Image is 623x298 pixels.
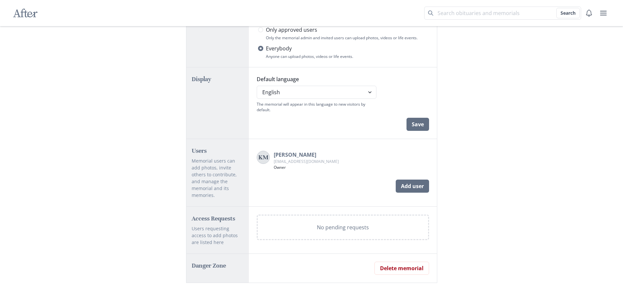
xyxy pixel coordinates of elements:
span: Everybody [266,44,292,52]
div: The memorial will appear in this language to new visitors by default. [257,101,376,113]
p: Users requesting access to add photos are listed here [192,225,244,246]
p: Memorial users can add photos, invite others to contribute, and manage the memorial and its memor... [192,157,244,199]
button: Delete memorial [374,262,429,275]
div: Anyone can upload photos, videos or life events. [266,54,429,59]
h2: Display [192,75,244,83]
div: KM [258,152,268,162]
h2: Danger Zone [192,262,244,270]
span: Only approved users [266,26,317,34]
h2: Users [192,147,244,155]
p: [EMAIL_ADDRESS][DOMAIN_NAME] [274,159,339,165]
div: Only the memorial admin and invited users can upload photos, videos or life events. [266,35,429,41]
button: Search [556,8,580,18]
p: [PERSON_NAME] [274,151,339,159]
button: Notifications [582,7,596,20]
label: Default language [257,75,372,83]
p: No pending requests [317,223,369,231]
h2: Access Requests [192,215,244,222]
p: Owner [274,165,339,170]
button: Add user [396,180,429,193]
button: Save [407,118,429,131]
input: Search term [424,7,581,20]
button: user menu [597,7,610,20]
